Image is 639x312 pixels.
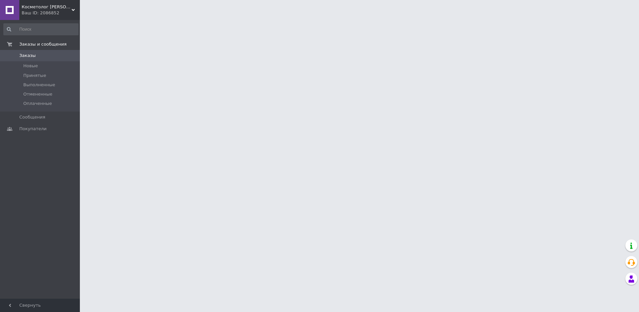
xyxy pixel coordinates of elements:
div: Ваш ID: 2086852 [22,10,80,16]
span: Принятые [23,73,46,79]
span: Выполненные [23,82,55,88]
span: Оплаченные [23,101,52,107]
span: Сообщения [19,114,45,120]
span: Новые [23,63,38,69]
input: Поиск [3,23,79,35]
span: Заказы и сообщения [19,41,67,47]
span: Покупатели [19,126,47,132]
span: Косметолог сервис lemag.ua [22,4,72,10]
span: Отмененные [23,91,52,97]
span: Заказы [19,53,36,59]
